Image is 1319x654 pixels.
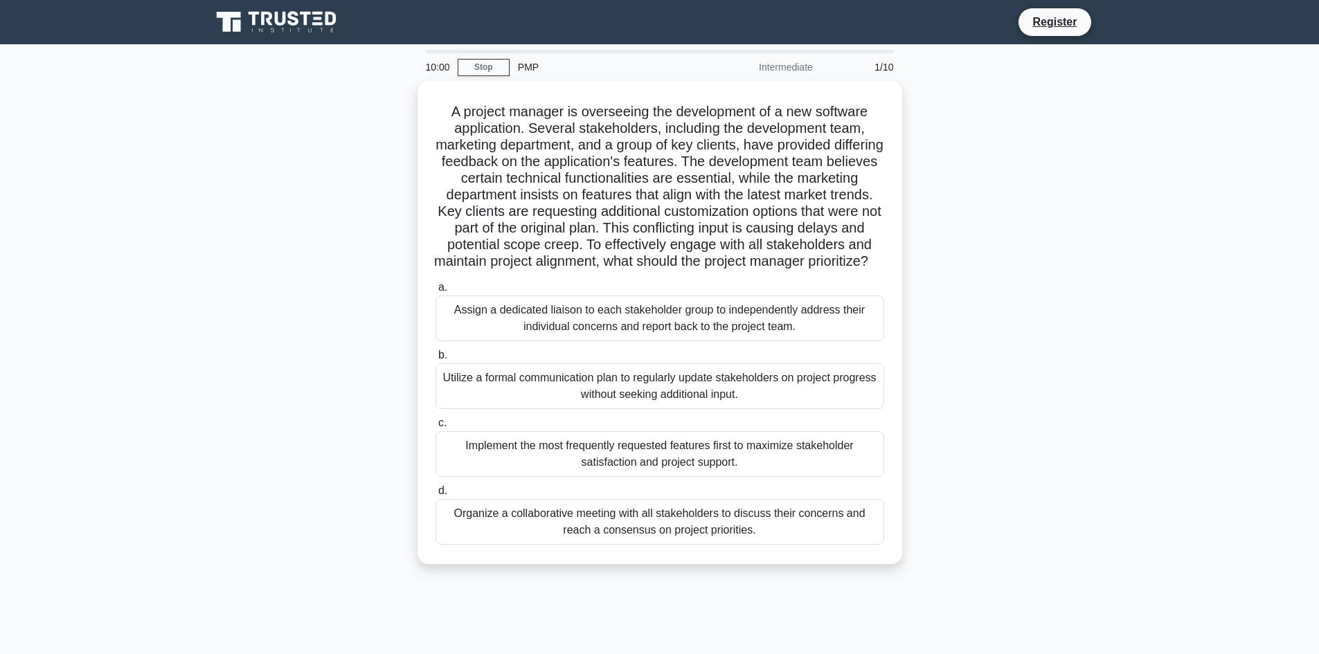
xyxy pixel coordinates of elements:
div: Intermediate [700,53,821,81]
h5: A project manager is overseeing the development of a new software application. Several stakeholde... [434,103,886,271]
span: a. [438,281,447,293]
a: Stop [458,59,510,76]
a: Register [1024,13,1085,30]
div: Utilize a formal communication plan to regularly update stakeholders on project progress without ... [436,363,884,409]
div: 10:00 [418,53,458,81]
span: d. [438,484,447,496]
div: PMP [510,53,700,81]
span: b. [438,349,447,361]
span: c. [438,417,447,428]
div: Implement the most frequently requested features first to maximize stakeholder satisfaction and p... [436,431,884,477]
div: Organize a collaborative meeting with all stakeholders to discuss their concerns and reach a cons... [436,499,884,545]
div: Assign a dedicated liaison to each stakeholder group to independently address their individual co... [436,296,884,341]
div: 1/10 [821,53,902,81]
